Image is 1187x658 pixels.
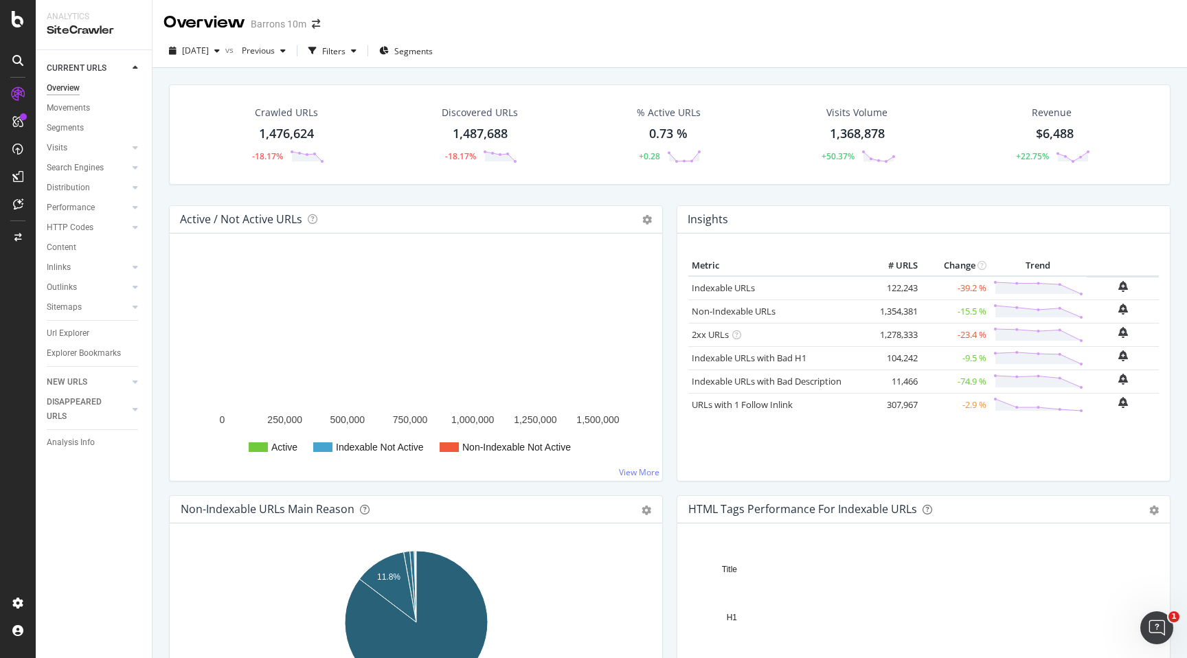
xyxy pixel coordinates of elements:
div: -18.17% [445,150,476,162]
div: +22.75% [1016,150,1049,162]
a: Segments [47,121,142,135]
div: bell-plus [1118,350,1128,361]
text: H1 [727,613,738,622]
a: Analysis Info [47,435,142,450]
div: Distribution [47,181,90,195]
div: Search Engines [47,161,104,175]
a: Sitemaps [47,300,128,315]
text: 11.8% [377,572,400,582]
div: 1,476,624 [259,125,314,143]
a: Outlinks [47,280,128,295]
a: Url Explorer [47,326,142,341]
a: HTTP Codes [47,220,128,235]
a: Performance [47,201,128,215]
text: 1,000,000 [451,414,494,425]
a: Indexable URLs [692,282,755,294]
div: arrow-right-arrow-left [312,19,320,29]
div: bell-plus [1118,397,1128,408]
div: Discovered URLs [442,106,518,120]
div: Visits [47,141,67,155]
span: vs [225,44,236,56]
button: Previous [236,40,291,62]
a: DISAPPEARED URLS [47,395,128,424]
div: gear [642,506,651,515]
button: Filters [303,40,362,62]
text: Non-Indexable Not Active [462,442,571,453]
h4: Insights [688,210,728,229]
a: Movements [47,101,142,115]
div: Non-Indexable URLs Main Reason [181,502,354,516]
div: Filters [322,45,346,57]
a: Overview [47,81,142,95]
div: 1,487,688 [453,125,508,143]
span: Segments [394,45,433,57]
a: Indexable URLs with Bad H1 [692,352,806,364]
td: -15.5 % [921,299,990,323]
div: Content [47,240,76,255]
div: CURRENT URLS [47,61,106,76]
td: 104,242 [866,346,921,370]
div: NEW URLS [47,375,87,389]
div: HTTP Codes [47,220,93,235]
i: Options [642,215,652,225]
div: 1,368,878 [830,125,885,143]
span: Previous [236,45,275,56]
a: Non-Indexable URLs [692,305,776,317]
text: 750,000 [393,414,428,425]
div: SiteCrawler [47,23,141,38]
a: Explorer Bookmarks [47,346,142,361]
text: 500,000 [330,414,365,425]
span: 1 [1168,611,1179,622]
a: Distribution [47,181,128,195]
text: Title [722,565,738,574]
div: +50.37% [822,150,855,162]
th: Trend [990,256,1087,276]
div: 0.73 % [649,125,688,143]
div: Overview [163,11,245,34]
a: CURRENT URLS [47,61,128,76]
a: Content [47,240,142,255]
div: Analysis Info [47,435,95,450]
td: 307,967 [866,393,921,416]
div: Explorer Bookmarks [47,346,121,361]
span: $6,488 [1036,125,1074,141]
div: bell-plus [1118,281,1128,292]
text: 0 [220,414,225,425]
button: Segments [374,40,438,62]
div: Crawled URLs [255,106,318,120]
div: Sitemaps [47,300,82,315]
div: +0.28 [639,150,660,162]
a: Visits [47,141,128,155]
td: -74.9 % [921,370,990,393]
div: Url Explorer [47,326,89,341]
td: -39.2 % [921,276,990,300]
div: Outlinks [47,280,77,295]
svg: A chart. [181,256,651,470]
a: Indexable URLs with Bad Description [692,375,841,387]
td: -2.9 % [921,393,990,416]
div: gear [1149,506,1159,515]
div: bell-plus [1118,327,1128,338]
text: 1,250,000 [514,414,556,425]
a: Inlinks [47,260,128,275]
div: Performance [47,201,95,215]
div: DISAPPEARED URLS [47,395,116,424]
text: Active [271,442,297,453]
div: -18.17% [252,150,283,162]
a: 2xx URLs [692,328,729,341]
div: Inlinks [47,260,71,275]
text: 1,500,000 [576,414,619,425]
iframe: Intercom live chat [1140,611,1173,644]
th: # URLS [866,256,921,276]
td: 1,354,381 [866,299,921,323]
div: Segments [47,121,84,135]
div: Overview [47,81,80,95]
button: [DATE] [163,40,225,62]
td: 122,243 [866,276,921,300]
div: Analytics [47,11,141,23]
div: Barrons 10m [251,17,306,31]
div: bell-plus [1118,374,1128,385]
text: 250,000 [267,414,302,425]
text: Indexable Not Active [336,442,424,453]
